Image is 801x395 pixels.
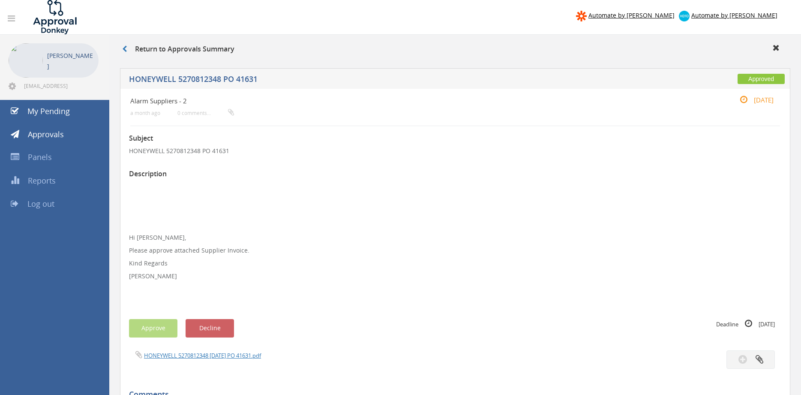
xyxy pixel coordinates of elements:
[129,259,781,268] p: Kind Regards
[679,11,690,21] img: xero-logo.png
[129,147,781,155] p: HONEYWELL 5270812348 PO 41631
[716,319,775,329] small: Deadline [DATE]
[129,170,781,178] h3: Description
[129,272,781,280] p: [PERSON_NAME]
[576,11,587,21] img: zapier-logomark.png
[130,97,672,105] h4: Alarm Suppliers - 2
[129,319,177,338] button: Approve
[24,82,97,89] span: [EMAIL_ADDRESS][DOMAIN_NAME]
[691,11,777,19] span: Automate by [PERSON_NAME]
[130,110,160,116] small: a month ago
[144,352,261,359] a: HONEYWELL 5270812348 [DATE] PO 41631.pdf
[122,45,234,53] h3: Return to Approvals Summary
[738,74,785,84] span: Approved
[129,135,781,142] h3: Subject
[28,152,52,162] span: Panels
[27,106,70,116] span: My Pending
[129,75,587,86] h5: HONEYWELL 5270812348 PO 41631
[588,11,675,19] span: Automate by [PERSON_NAME]
[129,246,781,255] p: Please approve attached Supplier Invoice.
[186,319,234,338] button: Decline
[27,199,54,209] span: Log out
[177,110,234,116] small: 0 comments...
[47,50,94,72] p: [PERSON_NAME]
[28,129,64,139] span: Approvals
[731,95,774,105] small: [DATE]
[129,233,781,242] p: Hi [PERSON_NAME],
[28,175,56,186] span: Reports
